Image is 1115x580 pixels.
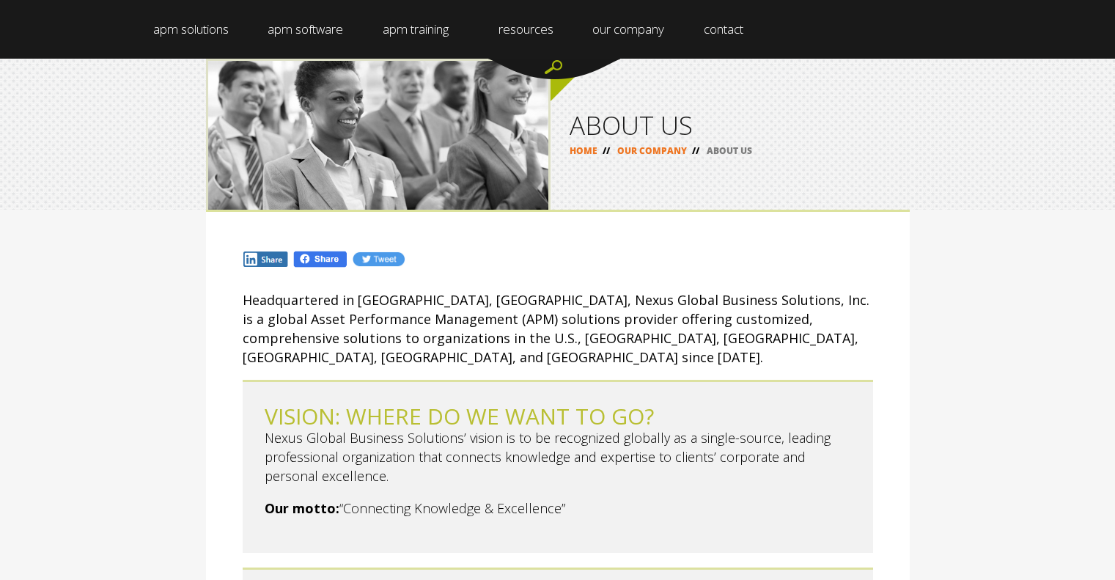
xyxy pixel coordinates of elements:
[243,290,873,367] p: Headquartered in [GEOGRAPHIC_DATA], [GEOGRAPHIC_DATA], Nexus Global Business Solutions, Inc. is a...
[617,144,687,157] a: OUR COMPANY
[265,499,851,518] p: “Connecting Knowledge & Excellence”
[292,250,348,268] img: Fb.png
[687,144,704,157] span: //
[265,428,851,485] p: Nexus Global Business Solutions’ vision is to be recognized globally as a single-source, leading ...
[597,144,615,157] span: //
[265,404,851,428] h2: VISION: WHERE DO WE WANT TO GO?
[570,144,597,157] a: HOME
[352,251,405,268] img: Tw.jpg
[265,499,339,517] strong: Our motto:
[570,112,891,138] h1: ABOUT US
[243,251,290,268] img: In.jpg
